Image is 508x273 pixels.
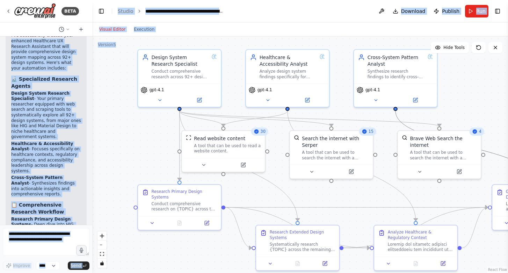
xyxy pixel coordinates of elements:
button: Open in side panel [332,168,370,176]
button: Open in side panel [180,96,218,104]
button: Hide left sidebar [96,6,106,16]
div: Research Extended Design SystemsSystematically research {TOPIC} across the remaining 88+ design s... [255,225,340,271]
button: No output available [401,259,430,267]
button: Hide Tools [431,42,469,53]
p: I've successfully created your enhanced Healthcare UX Research Assistant that will provide compre... [11,33,81,71]
button: Publish [431,5,462,17]
button: Open in side panel [288,96,326,104]
button: Open in side panel [431,259,455,267]
button: Run [465,5,488,17]
div: Version 5 [98,42,116,48]
div: Synthesize research findings to identify cross-system patterns, common approaches, unique impleme... [368,69,425,80]
button: Visual Editor [95,25,130,34]
div: Search the internet with Serper [302,135,369,149]
g: Edge from df8197cc-a8c4-4a5b-b58e-3eef112d2905 to 9ebb6538-02c4-4dea-842a-d1404c936189 [343,244,370,251]
span: 15 [368,129,373,134]
img: SerperDevTool [294,135,299,140]
button: fit view [97,250,107,259]
p: - Synthesizes findings into actionable insights and comprehensive reports. [11,175,81,197]
a: React Flow attribution [488,268,507,272]
strong: Cross-System Pattern Analyst [11,175,63,186]
p: - Focuses specifically on healthcare contexts, regulatory compliance, and accessibility leadershi... [11,141,81,174]
button: No output available [165,219,194,227]
button: toggle interactivity [97,259,107,268]
div: 4BraveSearchToolBrave Web Search the internetA tool that can be used to search the internet with ... [397,130,481,179]
div: Cross-System Pattern Analyst [368,54,425,67]
button: Click to speak your automation idea [76,245,87,256]
span: Improve [13,263,30,268]
nav: breadcrumb [118,8,224,15]
span: gpt-4.1 [150,87,164,93]
g: Edge from 50606b77-20c1-443b-82f5-e7a6adb5d66f to bd494ed7-0909-4f2c-8aab-e36dd68dd834 [220,111,291,126]
strong: Design System Research Specialist [11,91,70,101]
a: Studio [118,8,133,14]
div: Systematically research {TOPIC} across the remaining 88+ design systems, organized by categories:... [270,242,335,252]
button: Open in side panel [440,168,478,176]
span: Publish [442,8,459,15]
button: Open in side panel [396,96,434,104]
span: gpt-4.1 [257,87,272,93]
button: zoom out [97,240,107,250]
img: ScrapeWebsiteTool [186,135,191,140]
button: Open in side panel [313,259,336,267]
button: Download [390,5,428,17]
div: Analyze Healthcare & Regulatory Context [388,229,453,240]
strong: 📋 Comprehensive Research Workflow [11,202,64,215]
div: Read website content [194,135,245,142]
div: A tool that can be used to search the internet with a search_query. [410,150,477,161]
g: Edge from 656febc8-6f24-44c0-80df-8d86617b2c44 to 1580d61e-3215-4725-a3ad-b7c54f7cc2b5 [176,111,443,126]
button: Improve [3,261,33,270]
button: Send [68,261,89,270]
p: - Your primary researcher equipped with web search and scraping tools to systematically explore a... [11,91,81,140]
img: Logo [14,3,56,19]
div: Conduct comprehensive research on {TOPIC} across the four primary design systems: Apple's Human I... [152,201,217,212]
button: Open in side panel [195,219,218,227]
button: Open in side panel [224,161,262,169]
button: No output available [283,259,312,267]
div: Research Extended Design Systems [270,229,335,240]
img: BraveSearchTool [402,135,407,140]
button: zoom in [97,231,107,240]
div: 15SerperDevToolSearch the internet with SerperA tool that can be used to search the internet with... [289,130,373,179]
strong: 🔬 Specialized Research Agents [11,76,77,89]
div: Healthcare & Accessibility Analyst [260,54,317,67]
div: Loremip dol sitametc adipisci elitseddoeiu tem incididunt utl etdolorem aliquaen adminimvenia. Qu... [388,242,453,252]
span: 30 [260,129,266,134]
g: Edge from 656febc8-6f24-44c0-80df-8d86617b2c44 to bd494ed7-0909-4f2c-8aab-e36dd68dd834 [176,111,227,126]
div: Design System Research Specialist [152,54,209,67]
li: - Deep dive into HIG, Material 3, Fluent, and Carbon [11,217,81,233]
button: Start a new chat [75,25,87,34]
g: Edge from 656febc8-6f24-44c0-80df-8d86617b2c44 to 2140cd18-0eed-4848-a5b0-67fcab0381d7 [176,111,183,180]
span: gpt-4.1 [365,87,380,93]
strong: Research Primary Design Systems [11,217,71,227]
div: BETA [61,7,79,15]
g: Edge from 50606b77-20c1-443b-82f5-e7a6adb5d66f to 9ebb6538-02c4-4dea-842a-d1404c936189 [284,111,419,221]
span: Download [401,8,426,15]
div: Analyze Healthcare & Regulatory ContextLoremip dol sitametc adipisci elitseddoeiu tem incididunt ... [373,225,458,271]
div: A tool that can be used to read a website content. [194,143,261,154]
button: Show right sidebar [493,6,502,16]
div: React Flow controls [97,231,107,268]
div: Cross-System Pattern AnalystSynthesize research findings to identify cross-system patterns, commo... [353,49,437,108]
div: Research Primary Design SystemsConduct comprehensive research on {TOPIC} across the four primary ... [137,184,222,230]
strong: Healthcare & Accessibility Analyst [11,141,73,152]
g: Edge from 9ebb6538-02c4-4dea-842a-d1404c936189 to e5cf4df8-077d-46df-9292-6ae434e19b61 [462,204,488,251]
span: 4 [479,129,481,134]
span: Send [71,263,81,268]
div: Design System Research SpecialistConduct comprehensive research across 92+ design systems to iden... [137,49,222,108]
div: Research Primary Design Systems [152,189,217,200]
div: Brave Web Search the internet [410,135,477,149]
span: Hide Tools [443,45,465,50]
span: Run [476,8,486,15]
g: Edge from 2140cd18-0eed-4848-a5b0-67fcab0381d7 to df8197cc-a8c4-4a5b-b58e-3eef112d2905 [225,204,252,251]
g: Edge from 2140cd18-0eed-4848-a5b0-67fcab0381d7 to e5cf4df8-077d-46df-9292-6ae434e19b61 [225,204,488,211]
div: Analyze design system findings specifically for healthcare and regulated industry contexts. Evalu... [260,69,317,80]
div: A tool that can be used to search the internet with a search_query. Supports different search typ... [302,150,369,161]
g: Edge from 656febc8-6f24-44c0-80df-8d86617b2c44 to df8197cc-a8c4-4a5b-b58e-3eef112d2905 [176,111,301,221]
button: Switch to previous chat [56,25,73,34]
button: Execution [130,25,159,34]
div: Conduct comprehensive research across 92+ design systems to identify {TOPIC} patterns, with deep ... [152,69,209,80]
div: Healthcare & Accessibility AnalystAnalyze design system findings specifically for healthcare and ... [245,49,329,108]
div: 30ScrapeWebsiteToolRead website contentA tool that can be used to read a website content. [181,130,266,172]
